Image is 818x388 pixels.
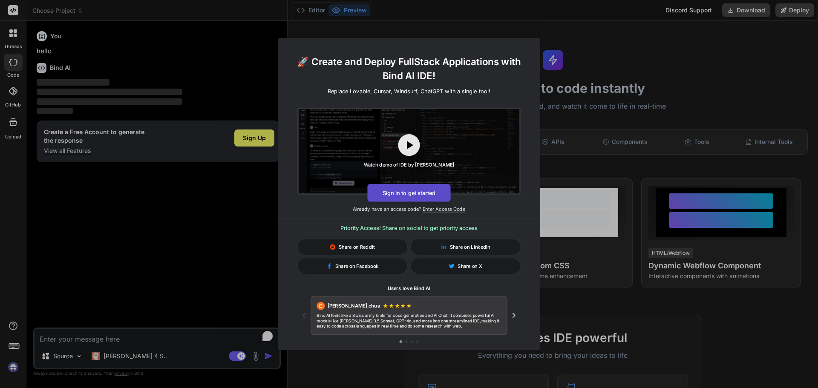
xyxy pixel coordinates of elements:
[423,206,465,212] span: Enter Access Code
[367,184,450,202] button: Sign in to get started
[289,55,529,83] h1: 🚀 Create and Deploy FullStack Applications with Bind AI IDE!
[406,302,412,310] span: ★
[297,285,521,292] h1: Users love Bind AI
[328,302,380,309] span: [PERSON_NAME].chua
[450,244,490,250] span: Share on Linkedin
[317,302,325,310] div: C
[383,302,389,310] span: ★
[416,340,418,343] button: Go to testimonial 4
[339,244,375,250] span: Share on Reddit
[278,206,540,213] p: Already have an access code?
[410,340,413,343] button: Go to testimonial 3
[317,313,501,329] p: Bind AI feels like a Swiss army knife for code generation and AI Chat. It combines powerful AI mo...
[328,87,490,95] p: Replace Lovable, Cursor, Windsurf, ChatGPT with a single tool!
[364,161,455,168] div: Watch demo of IDE by [PERSON_NAME]
[297,224,521,232] h3: Priority Access! Share on social to get priority access
[395,302,400,310] span: ★
[389,302,395,310] span: ★
[507,309,521,322] button: Next testimonial
[335,263,379,270] span: Share on Facebook
[400,340,402,343] button: Go to testimonial 1
[405,340,407,343] button: Go to testimonial 2
[400,302,406,310] span: ★
[458,263,482,270] span: Share on X
[297,309,311,322] button: Previous testimonial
